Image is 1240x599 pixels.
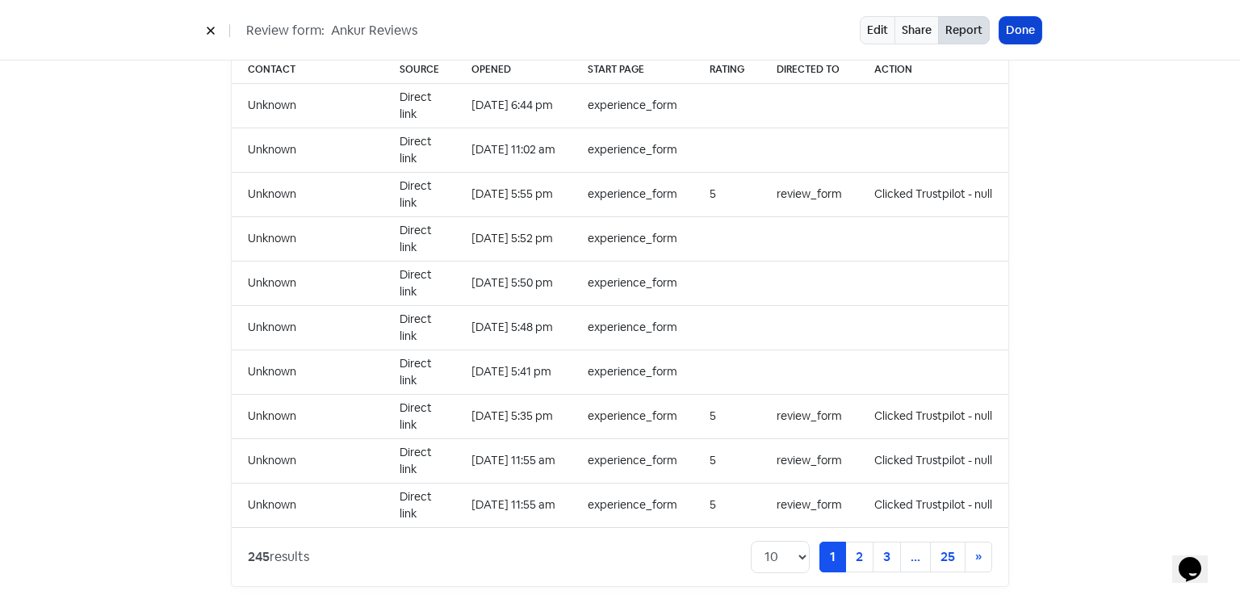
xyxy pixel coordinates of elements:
td: review_form [760,172,858,216]
td: experience_form [572,350,693,394]
td: review_form [760,394,858,438]
td: Unknown [232,216,383,261]
td: [DATE] 5:55 pm [455,172,572,216]
td: Direct link [383,128,455,172]
td: review_form [760,483,858,527]
td: Direct link [383,83,455,128]
td: 5 [693,172,760,216]
td: Clicked Trustpilot - null [858,394,1008,438]
th: Opened [455,56,572,84]
th: Start page [572,56,693,84]
a: 3 [873,542,901,572]
a: 25 [930,542,966,572]
td: Direct link [383,172,455,216]
td: Direct link [383,305,455,350]
a: 2 [845,542,873,572]
td: experience_form [572,438,693,483]
a: ... [900,542,931,572]
td: Direct link [383,261,455,305]
a: Next [965,542,992,572]
td: experience_form [572,261,693,305]
td: [DATE] 6:44 pm [455,83,572,128]
td: review_form [760,438,858,483]
td: Unknown [232,305,383,350]
td: experience_form [572,394,693,438]
td: Unknown [232,128,383,172]
td: Unknown [232,438,383,483]
strong: 245 [248,548,270,565]
th: Rating [693,56,760,84]
td: Unknown [232,172,383,216]
td: Clicked Trustpilot - null [858,483,1008,527]
td: Clicked Trustpilot - null [858,172,1008,216]
td: Direct link [383,216,455,261]
td: Direct link [383,483,455,527]
td: [DATE] 5:50 pm [455,261,572,305]
td: Unknown [232,83,383,128]
td: experience_form [572,483,693,527]
th: Directed to [760,56,858,84]
th: Source [383,56,455,84]
td: [DATE] 5:48 pm [455,305,572,350]
td: experience_form [572,216,693,261]
td: Unknown [232,261,383,305]
td: 5 [693,438,760,483]
a: Share [894,16,939,44]
td: [DATE] 5:41 pm [455,350,572,394]
td: Clicked Trustpilot - null [858,438,1008,483]
td: Direct link [383,438,455,483]
td: [DATE] 11:55 am [455,438,572,483]
td: experience_form [572,83,693,128]
iframe: chat widget [1172,534,1224,583]
td: experience_form [572,128,693,172]
button: Done [999,17,1041,44]
button: Report [938,16,990,44]
td: Direct link [383,350,455,394]
td: Unknown [232,350,383,394]
span: Review form: [246,21,325,40]
div: results [248,547,309,567]
td: [DATE] 5:52 pm [455,216,572,261]
td: [DATE] 5:35 pm [455,394,572,438]
a: Edit [860,16,895,44]
td: Unknown [232,394,383,438]
td: [DATE] 11:55 am [455,483,572,527]
td: Unknown [232,483,383,527]
th: Contact [232,56,383,84]
td: experience_form [572,305,693,350]
td: experience_form [572,172,693,216]
td: Direct link [383,394,455,438]
td: 5 [693,483,760,527]
td: 5 [693,394,760,438]
th: Action [858,56,1008,84]
a: 1 [819,542,846,572]
span: » [975,548,982,565]
td: [DATE] 11:02 am [455,128,572,172]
